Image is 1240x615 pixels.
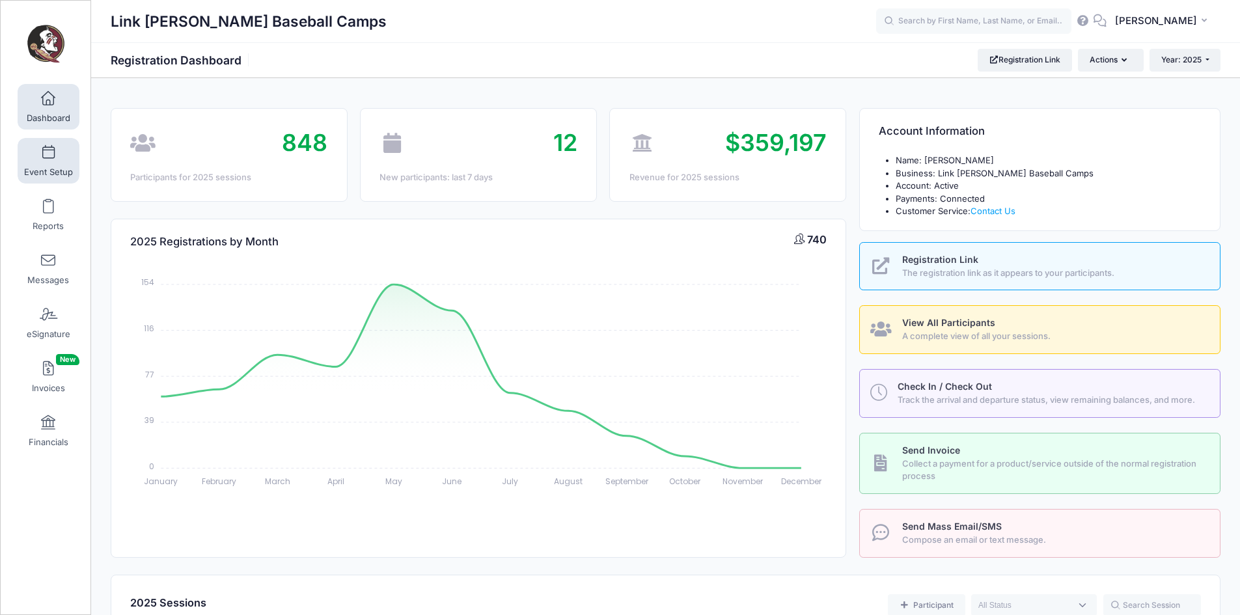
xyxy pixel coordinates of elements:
tspan: September [605,476,649,487]
tspan: August [554,476,583,487]
tspan: December [781,476,822,487]
li: Business: Link [PERSON_NAME] Baseball Camps [896,167,1201,180]
span: Event Setup [24,167,73,178]
span: The registration link as it appears to your participants. [902,267,1206,280]
button: Year: 2025 [1150,49,1220,71]
tspan: March [265,476,290,487]
span: eSignature [27,329,70,340]
span: Year: 2025 [1161,55,1202,64]
span: Invoices [32,383,65,394]
li: Account: Active [896,180,1201,193]
span: Send Mass Email/SMS [902,521,1002,532]
span: 2025 Sessions [130,596,206,609]
span: Compose an email or text message. [902,534,1206,547]
a: Event Setup [18,138,79,184]
span: Messages [27,275,69,286]
span: Reports [33,221,64,232]
span: [PERSON_NAME] [1115,14,1197,28]
a: View All Participants A complete view of all your sessions. [859,305,1220,354]
textarea: Search [978,599,1071,611]
span: Financials [29,437,68,448]
tspan: April [327,476,344,487]
tspan: July [503,476,519,487]
a: Send Mass Email/SMS Compose an email or text message. [859,509,1220,558]
a: Contact Us [971,206,1015,216]
span: Check In / Check Out [898,381,992,392]
tspan: 39 [145,415,155,426]
tspan: 116 [145,323,155,334]
span: New [56,354,79,365]
span: 848 [282,128,327,157]
tspan: January [145,476,178,487]
span: A complete view of all your sessions. [902,330,1206,343]
h1: Registration Dashboard [111,53,253,67]
tspan: 77 [146,368,155,379]
span: 12 [553,128,577,157]
span: View All Participants [902,317,995,328]
span: Track the arrival and departure status, view remaining balances, and more. [898,394,1205,407]
tspan: November [723,476,764,487]
a: Registration Link [978,49,1072,71]
div: Participants for 2025 sessions [130,171,327,184]
button: Actions [1078,49,1143,71]
h4: Account Information [879,113,985,150]
a: Registration Link The registration link as it appears to your participants. [859,242,1220,291]
tspan: May [385,476,402,487]
button: [PERSON_NAME] [1107,7,1220,36]
tspan: 0 [150,460,155,471]
h1: Link [PERSON_NAME] Baseball Camps [111,7,387,36]
span: Send Invoice [902,444,960,456]
tspan: June [443,476,462,487]
span: Dashboard [27,113,70,124]
div: Revenue for 2025 sessions [629,171,827,184]
span: Collect a payment for a product/service outside of the normal registration process [902,458,1206,483]
div: New participants: last 7 days [379,171,577,184]
tspan: 154 [142,277,155,288]
li: Payments: Connected [896,193,1201,206]
a: Check In / Check Out Track the arrival and departure status, view remaining balances, and more. [859,369,1220,418]
span: Registration Link [902,254,978,265]
li: Customer Service: [896,205,1201,218]
a: eSignature [18,300,79,346]
tspan: February [202,476,237,487]
tspan: October [669,476,701,487]
a: Dashboard [18,84,79,130]
a: Link Jarrett Baseball Camps [1,14,92,75]
h4: 2025 Registrations by Month [130,223,279,260]
span: $359,197 [725,128,827,157]
a: Reports [18,192,79,238]
a: InvoicesNew [18,354,79,400]
li: Name: [PERSON_NAME] [896,154,1201,167]
img: Link Jarrett Baseball Camps [22,20,71,69]
a: Send Invoice Collect a payment for a product/service outside of the normal registration process [859,433,1220,494]
span: 740 [807,233,827,246]
a: Messages [18,246,79,292]
a: Financials [18,408,79,454]
input: Search by First Name, Last Name, or Email... [876,8,1071,34]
